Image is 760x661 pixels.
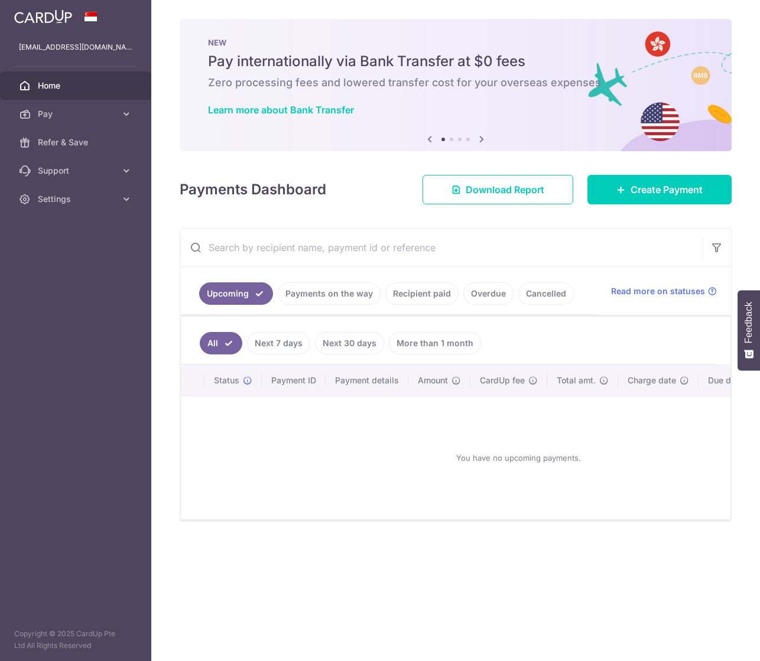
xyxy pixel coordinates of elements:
[38,165,116,177] span: Support
[14,9,72,24] img: CardUp
[38,80,116,92] span: Home
[38,136,116,148] span: Refer & Save
[38,108,116,120] span: Pay
[631,183,703,197] span: Create Payment
[247,332,310,354] a: Next 7 days
[743,302,754,343] span: Feedback
[423,175,573,204] a: Download Report
[180,19,732,151] img: Bank transfer banner
[208,104,354,116] a: Learn more about Bank Transfer
[389,332,481,354] a: More than 1 month
[466,183,544,197] span: Download Report
[278,282,381,305] a: Payments on the way
[19,41,132,53] p: [EMAIL_ADDRESS][DOMAIN_NAME]
[463,282,514,305] a: Overdue
[480,375,525,386] span: CardUp fee
[418,375,448,386] span: Amount
[628,375,676,386] span: Charge date
[611,285,705,297] span: Read more on statuses
[38,193,116,205] span: Settings
[326,365,408,396] th: Payment details
[180,179,326,200] h4: Payments Dashboard
[180,229,703,266] input: Search by recipient name, payment id or reference
[738,290,760,370] button: Feedback - Show survey
[611,285,717,297] a: Read more on statuses
[708,375,743,386] span: Due date
[208,76,703,90] h6: Zero processing fees and lowered transfer cost for your overseas expenses
[315,332,384,354] a: Next 30 days
[518,282,574,305] a: Cancelled
[200,332,242,354] a: All
[208,52,703,71] h5: Pay internationally via Bank Transfer at $0 fees
[587,175,732,204] a: Create Payment
[208,38,703,47] p: NEW
[214,375,239,386] span: Status
[262,365,326,396] th: Payment ID
[199,282,273,305] a: Upcoming
[385,282,459,305] a: Recipient paid
[557,375,596,386] span: Total amt.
